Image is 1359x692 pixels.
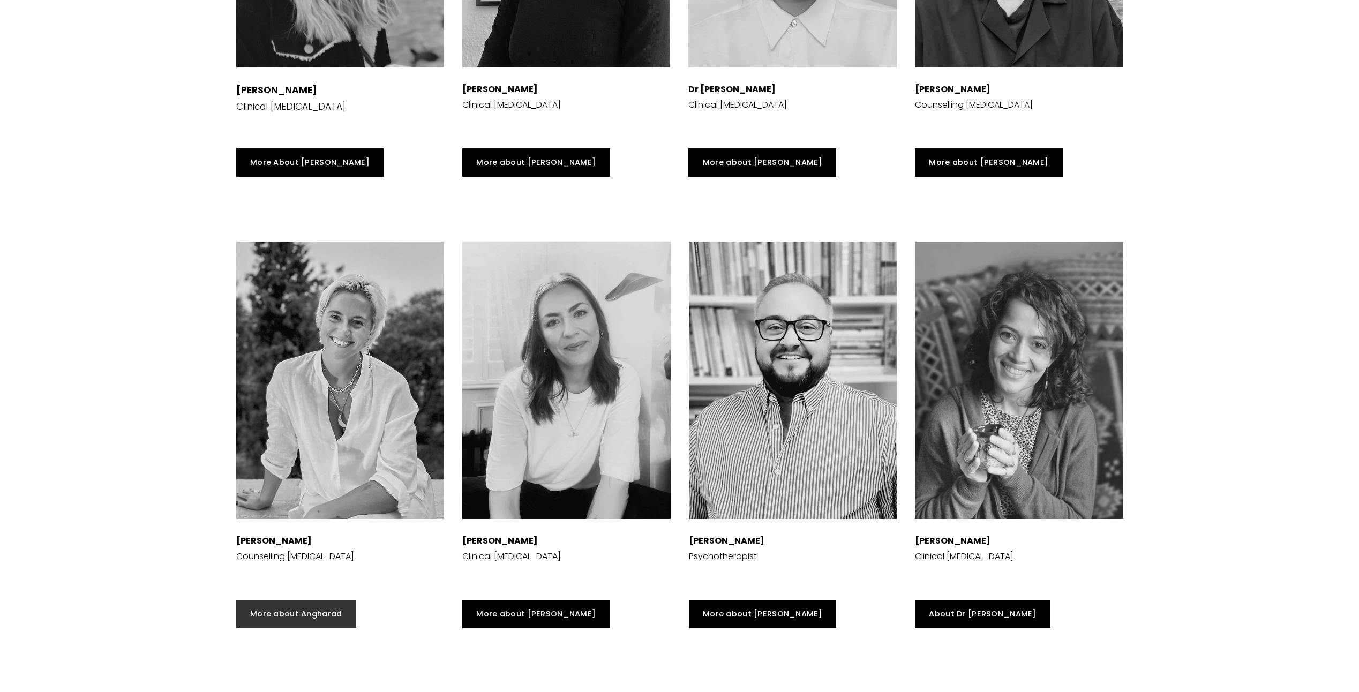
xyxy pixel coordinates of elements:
strong: [PERSON_NAME] [236,535,312,547]
strong: [PERSON_NAME] [915,535,990,547]
strong: [PERSON_NAME] [689,535,764,547]
p: Counselling [MEDICAL_DATA] [915,83,1033,111]
strong: [PERSON_NAME] [236,84,317,96]
strong: [PERSON_NAME] [462,535,538,547]
a: More About [PERSON_NAME] [236,148,384,177]
strong: [PERSON_NAME] [462,83,538,95]
p: Clinical [MEDICAL_DATA] [236,84,346,113]
a: More about [PERSON_NAME] [915,148,1063,177]
strong: [PERSON_NAME] [915,83,990,95]
a: About Dr [PERSON_NAME] [915,600,1050,628]
a: More about [PERSON_NAME] [462,600,610,628]
p: Counselling [MEDICAL_DATA] [236,535,354,562]
strong: Dr [PERSON_NAME] [688,83,776,95]
p: Clinical [MEDICAL_DATA] [462,99,561,111]
a: More about [PERSON_NAME] [688,148,836,177]
p: Psychotherapist [689,535,764,562]
p: Clinical [MEDICAL_DATA] [915,535,1013,562]
p: Clinical [MEDICAL_DATA] [462,535,561,562]
a: More about Angharad [236,600,356,628]
a: More about [PERSON_NAME] [689,600,837,628]
p: Clinical [MEDICAL_DATA] [688,83,787,111]
a: More about [PERSON_NAME] [462,148,610,177]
